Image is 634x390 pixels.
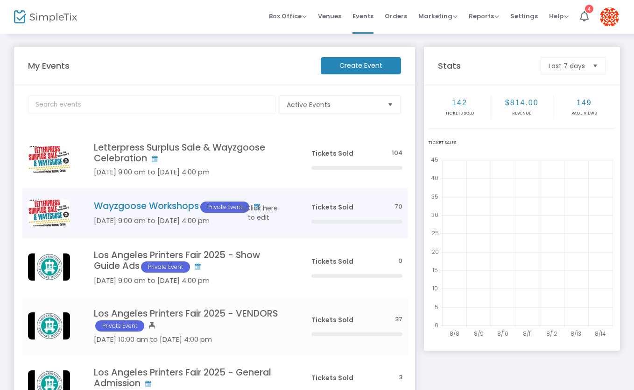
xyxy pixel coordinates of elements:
[95,320,144,332] span: Private Event
[554,98,614,107] h2: 149
[311,257,353,266] span: Tickets Sold
[435,321,438,329] text: 0
[94,168,283,176] h5: [DATE] 9:00 am to [DATE] 4:00 pm
[474,330,484,338] text: 8/9
[418,12,458,21] span: Marketing
[235,203,282,222] span: Click here to edit
[549,12,569,21] span: Help
[399,373,402,382] span: 3
[141,261,190,273] span: Private Event
[492,98,552,107] h2: $814.00
[395,315,402,324] span: 37
[450,330,459,338] text: 8/8
[554,110,614,117] p: Page Views
[431,229,439,237] text: 25
[431,192,438,200] text: 35
[94,335,283,344] h5: [DATE] 10:00 am to [DATE] 4:00 pm
[432,284,438,292] text: 10
[94,217,283,225] h5: [DATE] 9:00 am to [DATE] 4:00 pm
[269,12,307,21] span: Box Office
[435,303,438,311] text: 5
[321,57,401,74] m-button: Create Event
[94,367,283,389] h4: Los Angeles Printers Fair 2025 - General Admission
[28,253,70,281] img: 6388949783348110426388584854715650186385433657978525606385391763205822806382350292383853962021LAP...
[432,266,438,274] text: 15
[311,202,353,212] span: Tickets Sold
[523,330,532,338] text: 8/11
[429,140,615,146] div: Ticket Sales
[385,4,407,28] span: Orders
[434,59,536,72] m-panel-title: Stats
[384,96,397,114] button: Select
[94,142,283,164] h4: Letterpress Surplus Sale & Wayzgoose Celebration
[287,100,380,109] span: Active Events
[200,202,249,213] span: Private Event
[28,200,70,226] img: 638903747580318103Wayzgoose2025SimpleTix.jpg
[546,330,557,338] text: 8/12
[28,146,70,173] img: Wayzgoose2025SimpleTix.jpg
[571,330,582,338] text: 8/13
[352,4,373,28] span: Events
[492,110,552,117] p: Revenue
[430,98,489,107] h2: 142
[394,202,402,211] span: 70
[585,5,593,13] div: 4
[398,257,402,266] span: 0
[549,61,585,71] span: Last 7 days
[318,4,341,28] span: Venues
[311,373,353,383] span: Tickets Sold
[431,174,438,182] text: 40
[431,247,439,255] text: 20
[311,149,353,158] span: Tickets Sold
[28,312,70,339] img: 6388584854715650186385433657978525606385391763205822806382350292383853962021LAPFLogosSquarecopy.jpg
[510,4,538,28] span: Settings
[431,211,438,219] text: 30
[431,156,438,164] text: 45
[94,250,283,273] h4: Los Angeles Printers Fair 2025 - Show Guide Ads
[595,330,606,338] text: 8/14
[498,330,509,338] text: 8/10
[94,276,283,285] h5: [DATE] 9:00 am to [DATE] 4:00 pm
[94,201,283,213] h4: Wayzgoose Workshops
[392,149,402,158] span: 104
[94,308,283,331] h4: Los Angeles Printers Fair 2025 - VENDORS
[430,110,489,117] p: Tickets sold
[589,58,602,74] button: Select
[28,95,275,114] input: Search events
[23,59,316,72] m-panel-title: My Events
[311,315,353,325] span: Tickets Sold
[469,12,499,21] span: Reports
